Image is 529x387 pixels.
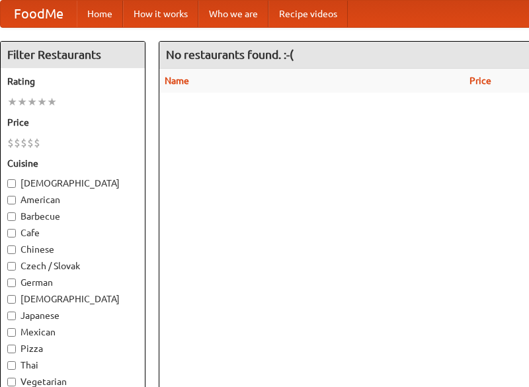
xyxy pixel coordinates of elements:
input: Thai [7,361,16,370]
input: German [7,279,16,287]
input: Barbecue [7,212,16,221]
label: Mexican [7,325,138,339]
a: Name [165,75,189,86]
li: ★ [47,95,57,109]
label: Czech / Slovak [7,259,138,273]
a: Recipe videos [268,1,348,27]
a: Who we are [198,1,268,27]
a: Price [469,75,491,86]
label: German [7,276,138,289]
label: Japanese [7,309,138,322]
li: ★ [7,95,17,109]
label: [DEMOGRAPHIC_DATA] [7,177,138,190]
li: $ [20,136,27,150]
label: Thai [7,359,138,372]
label: Barbecue [7,210,138,223]
h5: Rating [7,75,138,88]
li: $ [27,136,34,150]
label: Cafe [7,226,138,239]
label: Chinese [7,243,138,256]
input: Japanese [7,312,16,320]
h5: Cuisine [7,157,138,170]
a: FoodMe [1,1,77,27]
a: How it works [123,1,198,27]
li: $ [14,136,20,150]
ng-pluralize: No restaurants found. :-( [166,48,294,61]
input: American [7,196,16,204]
input: Czech / Slovak [7,262,16,271]
a: Home [77,1,123,27]
label: Pizza [7,342,138,355]
h4: Filter Restaurants [1,42,145,68]
li: ★ [27,95,37,109]
input: Pizza [7,345,16,353]
input: Cafe [7,229,16,237]
input: Vegetarian [7,378,16,386]
input: Chinese [7,245,16,254]
h5: Price [7,116,138,129]
label: American [7,193,138,206]
li: ★ [37,95,47,109]
input: Mexican [7,328,16,337]
input: [DEMOGRAPHIC_DATA] [7,295,16,304]
input: [DEMOGRAPHIC_DATA] [7,179,16,188]
li: $ [34,136,40,150]
li: ★ [17,95,27,109]
label: [DEMOGRAPHIC_DATA] [7,292,138,306]
li: $ [7,136,14,150]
